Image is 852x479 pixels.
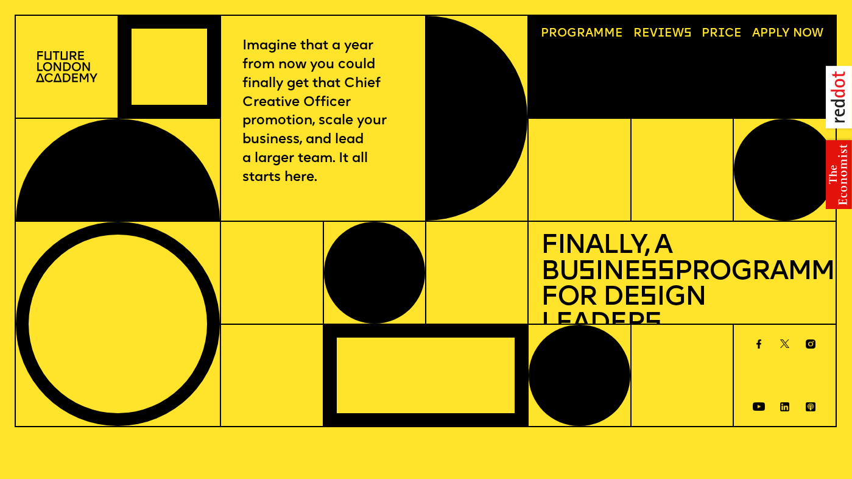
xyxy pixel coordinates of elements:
[639,284,657,311] span: s
[578,258,595,286] span: s
[747,22,829,46] a: Apply now
[535,22,628,46] a: Programme
[627,22,697,46] a: Reviews
[752,28,760,40] span: A
[640,258,674,286] span: ss
[242,37,404,187] p: Imagine that a year from now you could finally get that Chief Creative Officer promotion, scale y...
[541,233,823,337] h1: Finally, a Bu ine Programme for De ign Leader
[644,310,661,338] span: s
[696,22,748,46] a: Price
[585,28,593,40] span: a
